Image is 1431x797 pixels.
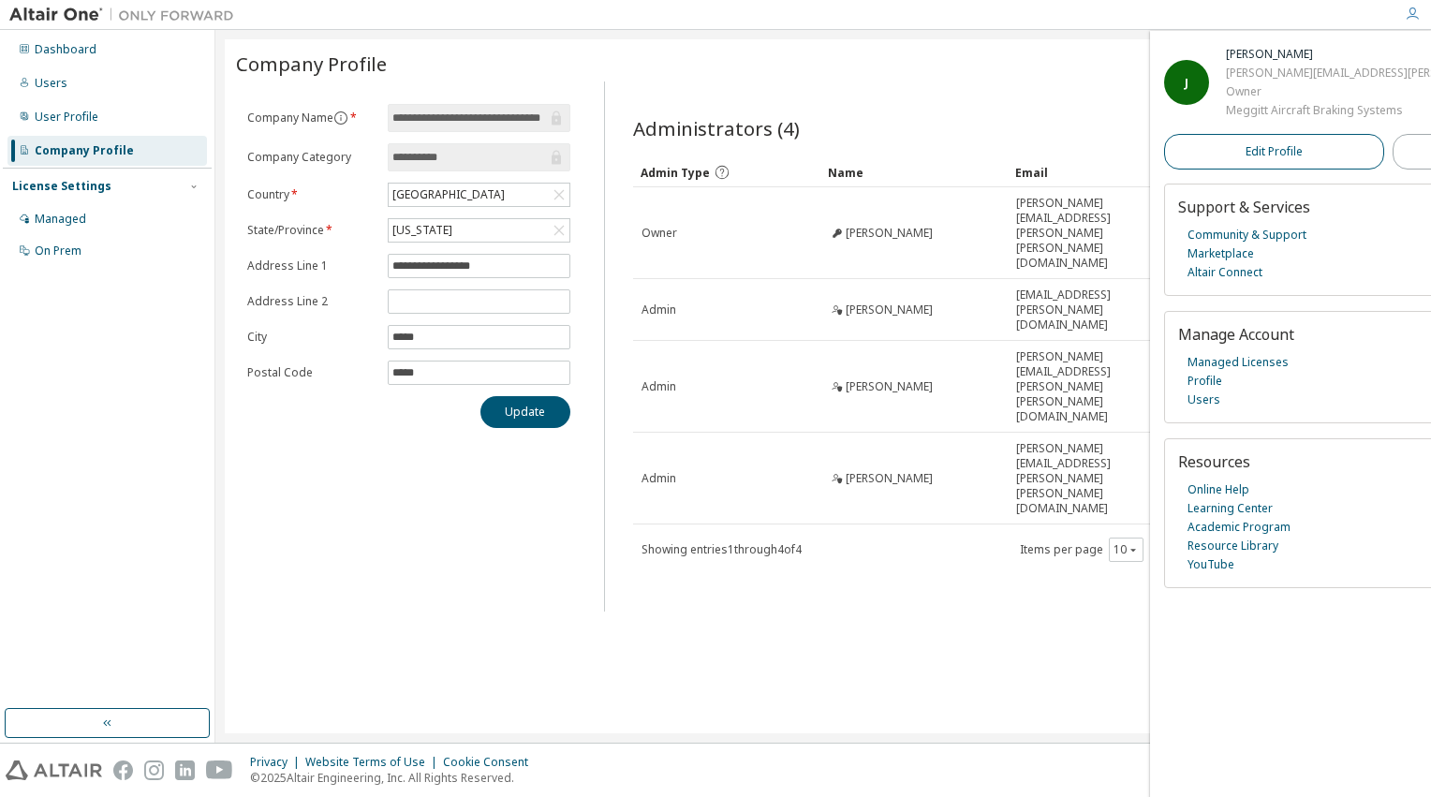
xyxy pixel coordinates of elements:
[247,223,376,238] label: State/Province
[1114,542,1139,557] button: 10
[1188,372,1222,391] a: Profile
[642,471,676,486] span: Admin
[1188,353,1289,372] a: Managed Licenses
[389,219,569,242] div: [US_STATE]
[1016,288,1187,332] span: [EMAIL_ADDRESS][PERSON_NAME][DOMAIN_NAME]
[35,42,96,57] div: Dashboard
[828,157,1000,187] div: Name
[6,760,102,780] img: altair_logo.svg
[35,76,67,91] div: Users
[443,755,539,770] div: Cookie Consent
[642,303,676,317] span: Admin
[247,150,376,165] label: Company Category
[1015,157,1188,187] div: Email
[389,184,569,206] div: [GEOGRAPHIC_DATA]
[1016,349,1187,424] span: [PERSON_NAME][EMAIL_ADDRESS][PERSON_NAME][PERSON_NAME][DOMAIN_NAME]
[1178,197,1310,217] span: Support & Services
[480,396,570,428] button: Update
[1016,441,1187,516] span: [PERSON_NAME][EMAIL_ADDRESS][PERSON_NAME][PERSON_NAME][DOMAIN_NAME]
[390,184,508,205] div: [GEOGRAPHIC_DATA]
[642,379,676,394] span: Admin
[846,226,933,241] span: [PERSON_NAME]
[390,220,455,241] div: [US_STATE]
[1188,244,1254,263] a: Marketplace
[1188,537,1278,555] a: Resource Library
[1188,480,1249,499] a: Online Help
[642,541,802,557] span: Showing entries 1 through 4 of 4
[236,51,387,77] span: Company Profile
[175,760,195,780] img: linkedin.svg
[113,760,133,780] img: facebook.svg
[1188,518,1291,537] a: Academic Program
[1020,538,1143,562] span: Items per page
[247,187,376,202] label: Country
[1246,144,1303,159] span: Edit Profile
[642,226,677,241] span: Owner
[333,111,348,125] button: information
[247,111,376,125] label: Company Name
[247,330,376,345] label: City
[9,6,243,24] img: Altair One
[1188,555,1234,574] a: YouTube
[1188,263,1262,282] a: Altair Connect
[250,755,305,770] div: Privacy
[1178,451,1250,472] span: Resources
[1164,134,1384,170] a: Edit Profile
[35,110,98,125] div: User Profile
[1188,499,1273,518] a: Learning Center
[305,755,443,770] div: Website Terms of Use
[12,179,111,194] div: License Settings
[1178,324,1294,345] span: Manage Account
[1188,391,1220,409] a: Users
[1185,75,1188,91] span: J
[247,294,376,309] label: Address Line 2
[35,212,86,227] div: Managed
[846,471,933,486] span: [PERSON_NAME]
[247,365,376,380] label: Postal Code
[1188,226,1306,244] a: Community & Support
[1016,196,1187,271] span: [PERSON_NAME][EMAIL_ADDRESS][PERSON_NAME][PERSON_NAME][DOMAIN_NAME]
[144,760,164,780] img: instagram.svg
[206,760,233,780] img: youtube.svg
[846,379,933,394] span: [PERSON_NAME]
[641,165,710,181] span: Admin Type
[846,303,933,317] span: [PERSON_NAME]
[35,244,81,258] div: On Prem
[250,770,539,786] p: © 2025 Altair Engineering, Inc. All Rights Reserved.
[633,115,800,141] span: Administrators (4)
[35,143,134,158] div: Company Profile
[247,258,376,273] label: Address Line 1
